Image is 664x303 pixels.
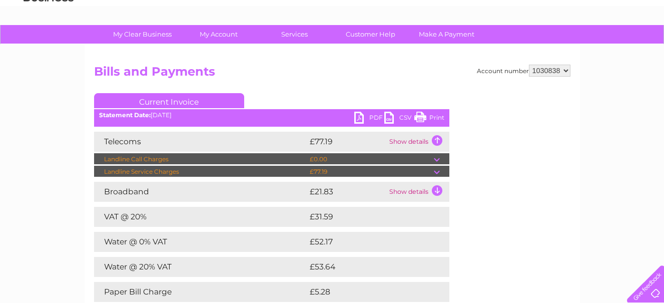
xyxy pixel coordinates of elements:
h2: Bills and Payments [94,65,570,84]
a: My Clear Business [101,25,184,44]
a: My Account [177,25,260,44]
a: Print [414,112,444,126]
td: VAT @ 20% [94,207,307,227]
a: PDF [354,112,384,126]
td: Landline Service Charges [94,166,307,178]
td: Water @ 20% VAT [94,257,307,277]
img: logo.png [23,26,74,57]
b: Statement Date: [99,111,151,119]
td: £5.28 [307,282,426,302]
td: £53.64 [307,257,429,277]
div: Clear Business is a trading name of Verastar Limited (registered in [GEOGRAPHIC_DATA] No. 3667643... [96,6,569,49]
a: Current Invoice [94,93,244,108]
a: CSV [384,112,414,126]
td: £0.00 [307,153,434,165]
td: £77.19 [307,132,387,152]
a: Contact [597,43,622,50]
a: Telecoms [541,43,571,50]
td: Telecoms [94,132,307,152]
td: £52.17 [307,232,428,252]
td: £21.83 [307,182,387,202]
div: [DATE] [94,112,449,119]
td: Landline Call Charges [94,153,307,165]
td: Water @ 0% VAT [94,232,307,252]
a: Log out [631,43,654,50]
a: 0333 014 3131 [475,5,544,18]
a: Water [488,43,507,50]
td: Paper Bill Charge [94,282,307,302]
a: Services [253,25,336,44]
td: Show details [387,182,449,202]
a: Customer Help [329,25,412,44]
a: Energy [513,43,535,50]
a: Blog [577,43,591,50]
td: £77.19 [307,166,434,178]
a: Make A Payment [405,25,488,44]
td: Show details [387,132,449,152]
div: Account number [477,65,570,77]
td: Broadband [94,182,307,202]
td: £31.59 [307,207,428,227]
